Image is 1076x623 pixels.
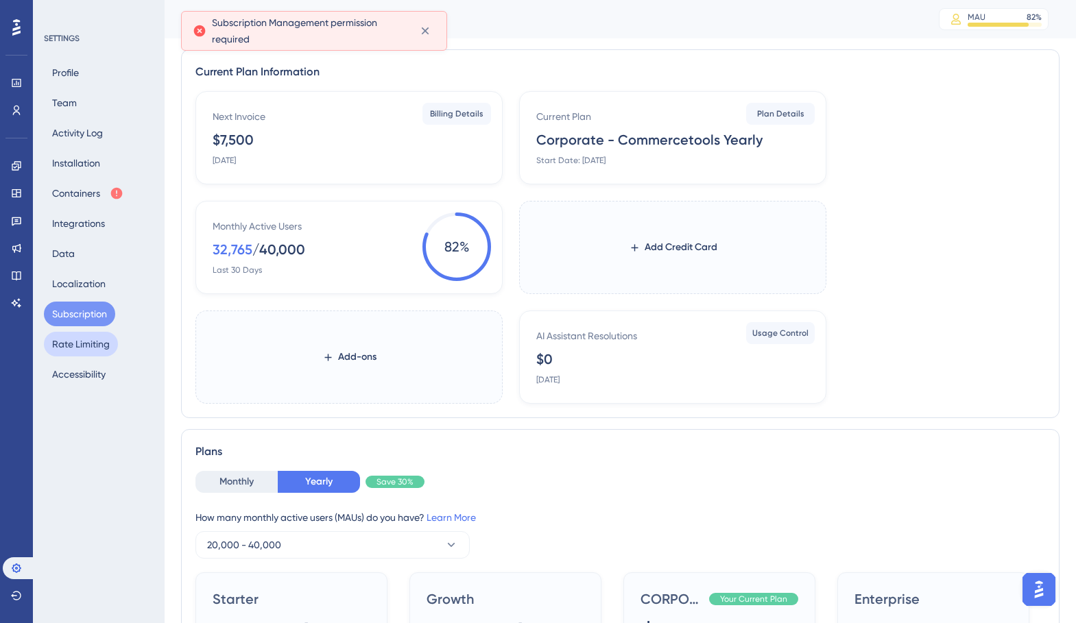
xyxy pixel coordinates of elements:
span: Starter [213,589,370,609]
button: Profile [44,60,87,85]
button: Billing Details [422,103,491,125]
span: Subscription Management permission required [212,14,409,47]
div: Monthly Active Users [213,218,302,234]
span: Usage Control [752,328,809,339]
button: Localization [44,271,114,296]
button: Team [44,90,85,115]
button: Integrations [44,211,113,236]
button: 20,000 - 40,000 [195,531,470,559]
div: Current Plan [536,108,591,125]
div: [DATE] [536,374,560,385]
div: $0 [536,350,553,369]
button: Plan Details [746,103,815,125]
span: Billing Details [430,108,483,119]
div: 32,765 [213,240,252,259]
span: Your Current Plan [720,594,787,604]
button: Activity Log [44,121,111,145]
div: Start Date: [DATE] [536,155,606,166]
button: Data [44,241,83,266]
div: Next Invoice [213,108,265,125]
span: Add Credit Card [645,239,717,256]
span: Growth [427,589,584,609]
div: Current Plan Information [195,64,1045,80]
button: Add-ons [300,345,398,369]
div: MAU [968,12,985,23]
div: AI Assistant Resolutions [536,328,637,344]
iframe: UserGuiding AI Assistant Launcher [1018,569,1060,610]
div: / 40,000 [252,240,305,259]
span: 82 % [422,212,491,281]
button: Installation [44,151,108,175]
button: Rate Limiting [44,332,118,356]
span: Save 30% [376,476,414,487]
span: Enterprise [854,589,1012,609]
a: Learn More [427,512,476,523]
button: Yearly [278,471,360,493]
div: Last 30 Days [213,265,262,276]
div: [DATE] [213,155,236,166]
button: Accessibility [44,362,114,387]
span: 20,000 - 40,000 [207,537,281,553]
div: 82 % [1027,12,1042,23]
div: $7,500 [213,130,254,149]
button: Subscription [44,302,115,326]
div: Subscription [181,10,905,29]
button: Add Credit Card [607,235,739,260]
div: Corporate - Commercetools Yearly [536,130,763,149]
div: Plans [195,443,1045,460]
button: Usage Control [746,322,815,344]
div: How many monthly active users (MAUs) do you have? [195,509,1045,526]
span: Plan Details [757,108,804,119]
button: Containers [44,181,132,206]
span: Add-ons [338,349,376,365]
button: Monthly [195,471,278,493]
div: SETTINGS [44,33,155,44]
span: CORPORATE - CommerceTools [641,589,704,609]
